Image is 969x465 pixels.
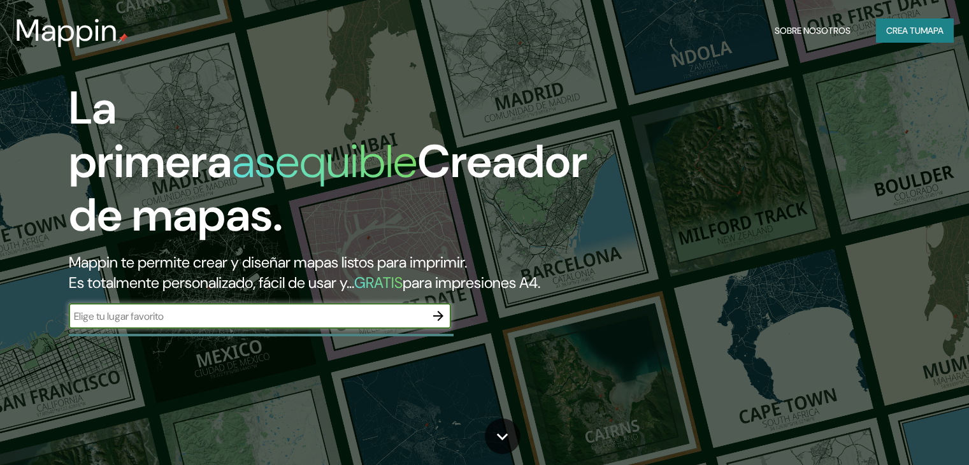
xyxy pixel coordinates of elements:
[232,132,417,191] font: asequible
[15,10,118,50] font: Mappin
[403,273,540,292] font: para impresiones A4.
[876,18,954,43] button: Crea tumapa
[118,33,128,43] img: pin de mapeo
[69,132,587,245] font: Creador de mapas.
[69,252,467,272] font: Mappin te permite crear y diseñar mapas listos para imprimir.
[775,25,851,36] font: Sobre nosotros
[921,25,944,36] font: mapa
[69,309,426,324] input: Elige tu lugar favorito
[354,273,403,292] font: GRATIS
[886,25,921,36] font: Crea tu
[856,415,955,451] iframe: Lanzador de widgets de ayuda
[69,78,232,191] font: La primera
[770,18,856,43] button: Sobre nosotros
[69,273,354,292] font: Es totalmente personalizado, fácil de usar y...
